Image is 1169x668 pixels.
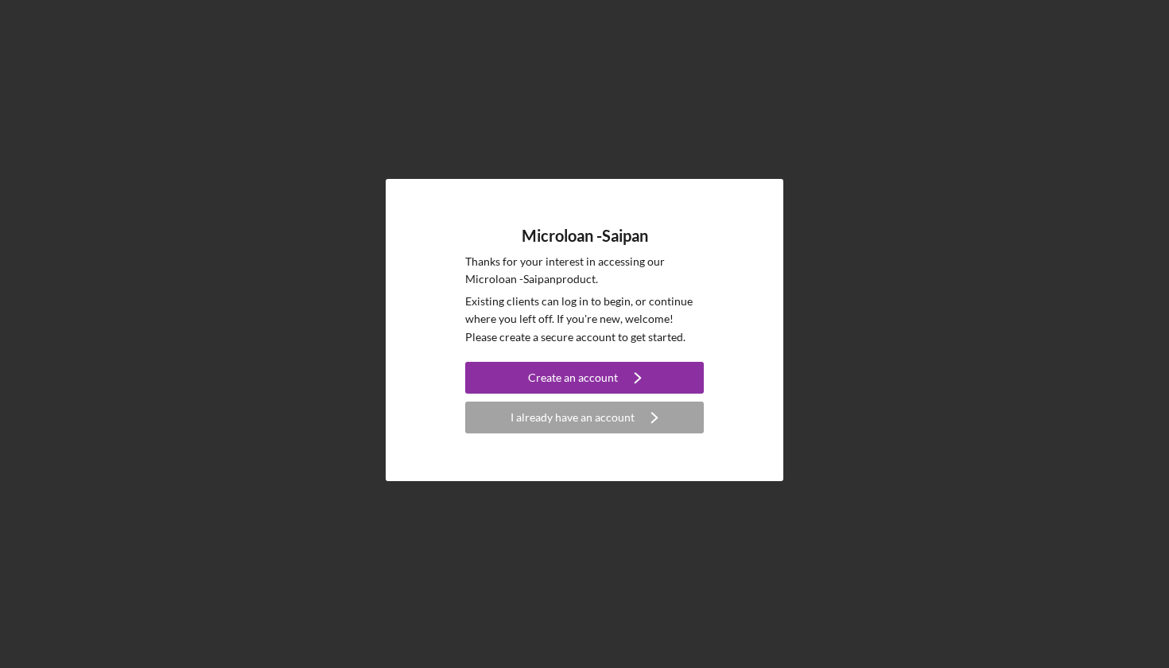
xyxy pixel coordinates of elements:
button: I already have an account [465,402,704,433]
div: Create an account [528,362,618,394]
a: Create an account [465,362,704,398]
p: Thanks for your interest in accessing our Microloan -Saipan product. [465,253,704,289]
h4: Microloan -Saipan [522,227,648,245]
div: I already have an account [511,402,635,433]
p: Existing clients can log in to begin, or continue where you left off. If you're new, welcome! Ple... [465,293,704,346]
button: Create an account [465,362,704,394]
